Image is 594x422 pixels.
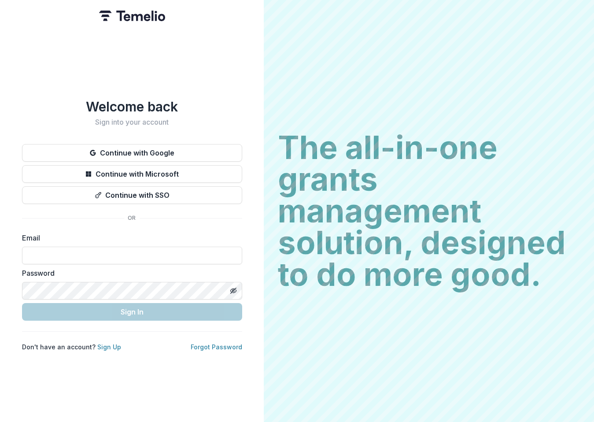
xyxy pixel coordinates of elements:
[226,284,240,298] button: Toggle password visibility
[22,99,242,115] h1: Welcome back
[191,343,242,351] a: Forgot Password
[22,233,237,243] label: Email
[22,144,242,162] button: Continue with Google
[22,303,242,321] button: Sign In
[22,186,242,204] button: Continue with SSO
[22,342,121,352] p: Don't have an account?
[22,118,242,126] h2: Sign into your account
[22,165,242,183] button: Continue with Microsoft
[22,268,237,278] label: Password
[99,11,165,21] img: Temelio
[97,343,121,351] a: Sign Up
